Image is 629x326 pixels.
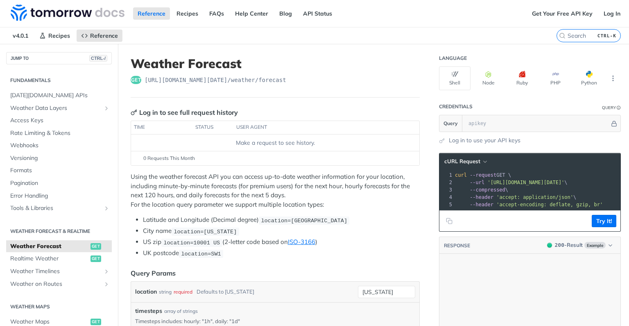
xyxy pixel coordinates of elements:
[275,7,296,20] a: Blog
[131,109,137,116] svg: Key
[133,7,170,20] a: Reference
[470,180,484,185] span: --url
[205,7,229,20] a: FAQs
[6,152,112,164] a: Versioning
[609,75,617,82] svg: More ellipsis
[135,286,157,298] label: location
[547,243,552,248] span: 200
[439,103,473,110] div: Credentials
[610,119,618,128] button: Hide
[6,190,112,202] a: Error Handling
[6,102,112,114] a: Weather Data LayersShow subpages for Weather Data Layers
[10,166,110,175] span: Formats
[439,194,453,201] div: 4
[174,228,237,235] span: location=[US_STATE]
[470,187,505,193] span: --compressed
[233,121,403,134] th: user agent
[464,115,610,132] input: apikey
[506,66,538,90] button: Ruby
[455,172,511,178] span: GET \
[103,268,110,275] button: Show subpages for Weather Timelines
[449,136,520,145] a: Log in to use your API keys
[145,76,286,84] span: https://api.tomorrow.io/v4/weather/forecast
[439,179,453,186] div: 2
[6,278,112,290] a: Weather on RoutesShow subpages for Weather on Routes
[135,317,415,325] p: Timesteps includes: hourly: "1h", daily: "1d"
[143,248,420,258] li: UK postcode
[288,238,315,246] a: ISO-3166
[10,129,110,137] span: Rate Limiting & Tokens
[439,115,462,132] button: Query
[10,280,101,288] span: Weather on Routes
[6,240,112,253] a: Weather Forecastget
[584,242,606,248] span: Example
[540,66,571,90] button: PHP
[496,194,573,200] span: 'accept: application/json'
[143,237,420,247] li: US zip (2-letter code based on )
[439,186,453,194] div: 3
[134,139,416,147] div: Make a request to see history.
[8,30,33,42] span: v4.0.1
[439,66,471,90] button: Shell
[617,106,621,110] i: Information
[6,52,112,64] button: JUMP TOCTRL-/
[439,55,467,62] div: Language
[6,77,112,84] h2: Fundamentals
[131,76,141,84] span: get
[6,164,112,177] a: Formats
[455,172,467,178] span: curl
[607,72,619,84] button: More Languages
[6,228,112,235] h2: Weather Forecast & realtime
[91,319,101,325] span: get
[143,226,420,236] li: City name
[443,215,455,227] button: Copy to clipboard
[91,255,101,262] span: get
[496,202,603,207] span: 'accept-encoding: deflate, gzip, br'
[159,286,172,298] div: string
[131,172,420,209] p: Using the weather forecast API you can access up-to-date weather information for your location, i...
[6,303,112,310] h2: Weather Maps
[131,121,192,134] th: time
[10,179,110,187] span: Pagination
[6,139,112,152] a: Webhooks
[10,192,110,200] span: Error Handling
[6,177,112,189] a: Pagination
[135,307,162,315] span: timesteps
[10,204,101,212] span: Tools & Libraries
[131,56,420,71] h1: Weather Forecast
[10,318,88,326] span: Weather Maps
[6,89,112,102] a: [DATE][DOMAIN_NAME] APIs
[90,32,118,39] span: Reference
[103,105,110,112] button: Show subpages for Weather Data Layers
[6,253,112,265] a: Realtime Weatherget
[89,55,107,62] span: CTRL-/
[444,158,480,165] span: cURL Request
[10,91,110,100] span: [DATE][DOMAIN_NAME] APIs
[10,154,110,162] span: Versioning
[573,66,605,90] button: Python
[77,30,122,42] a: Reference
[473,66,504,90] button: Node
[163,239,220,246] span: location=10001 US
[131,268,176,278] div: Query Params
[599,7,625,20] a: Log In
[559,32,566,39] svg: Search
[6,202,112,214] a: Tools & LibrariesShow subpages for Tools & Libraries
[455,187,508,193] span: \
[602,105,616,111] div: Query
[10,242,88,251] span: Weather Forecast
[103,281,110,287] button: Show subpages for Weather on Routes
[6,127,112,139] a: Rate Limiting & Tokens
[10,267,101,276] span: Weather Timelines
[487,180,564,185] span: '[URL][DOMAIN_NAME][DATE]'
[602,105,621,111] div: QueryInformation
[131,107,238,117] div: Log in to see full request history
[10,104,101,112] span: Weather Data Layers
[174,286,192,298] div: required
[299,7,337,20] a: API Status
[48,32,70,39] span: Recipes
[439,201,453,208] div: 5
[10,255,88,263] span: Realtime Weather
[10,116,110,125] span: Access Keys
[470,172,496,178] span: --request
